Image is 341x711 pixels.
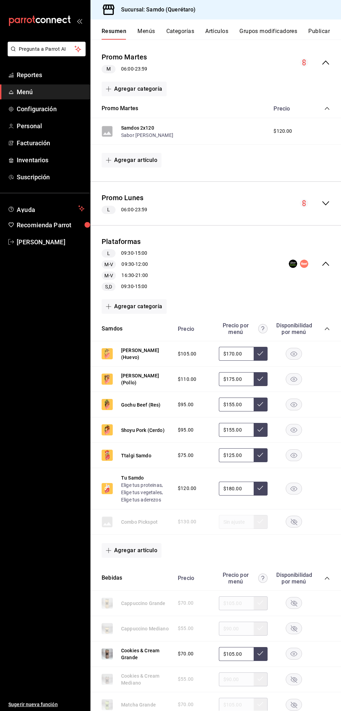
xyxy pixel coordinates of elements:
span: [PERSON_NAME] [17,237,85,247]
button: Agregar artículo [102,153,161,167]
button: collapse-category-row [324,106,330,111]
span: Ayuda [17,204,76,213]
button: Agregar categoría [102,82,167,96]
div: , , [121,481,171,504]
span: Configuración [17,104,85,114]
span: $110.00 [178,376,196,383]
span: $120.00 [178,485,196,492]
span: Sugerir nueva función [8,701,85,708]
img: Preview [102,483,113,494]
img: Preview [102,648,113,660]
button: Samdos 2x120 [121,124,154,131]
button: Bebidas [102,574,122,582]
button: Samdos [102,325,122,333]
img: Preview [102,374,113,385]
button: Promo Lunes [102,193,143,203]
span: M-V [102,272,116,279]
div: Precio por menú [219,572,268,585]
span: S,D [102,283,115,291]
input: Sin ajuste [219,398,254,411]
button: Pregunta a Parrot AI [8,42,86,56]
span: Personal [17,121,85,131]
a: Pregunta a Parrot AI [5,50,86,58]
button: [PERSON_NAME] (Huevo) [121,347,171,361]
button: [PERSON_NAME] (Pollo) [121,372,171,386]
div: 09:30 - 12:00 [102,260,148,269]
button: Grupos modificadores [239,28,297,40]
h3: Sucursal: Samdo (Querétaro) [116,6,196,14]
div: Precio [171,326,215,332]
button: Shoyu Pork (Cerdo) [121,427,165,434]
div: 09:30 - 15:00 [102,283,148,291]
div: 06:00 - 23:59 [102,206,147,214]
span: L [104,206,113,213]
span: Menú [17,87,85,97]
button: Resumen [102,28,126,40]
button: Elige tus aderezos [121,496,161,503]
div: 06:00 - 23:59 [102,65,147,73]
input: Sin ajuste [219,347,254,361]
span: Inventarios [17,155,85,165]
div: Disponibilidad por menú [276,572,311,585]
img: Preview [102,450,113,461]
button: Cookies & Cream Grande [121,647,171,661]
div: 09:30 - 15:00 [102,249,148,258]
div: collapse-menu-row [90,187,341,220]
span: M [104,65,113,73]
button: Elige tus vegetales [121,489,162,496]
button: Promo Martes [102,52,147,62]
input: Sin ajuste [219,482,254,496]
button: Menús [137,28,155,40]
button: Elige tus proteinas [121,482,162,489]
img: Preview [102,399,113,410]
button: Plataformas [102,237,141,247]
span: Reportes [17,70,85,80]
button: collapse-category-row [324,575,330,581]
div: 16:30 - 21:00 [102,271,148,280]
button: Gochu Beef (Res) [121,401,160,408]
input: Sin ajuste [219,423,254,437]
button: Sabor [PERSON_NAME] [121,132,173,139]
span: $95.00 [178,401,193,408]
div: Precio por menú [219,322,268,335]
img: Preview [102,348,113,359]
span: $75.00 [178,452,193,459]
span: $70.00 [178,650,193,657]
img: Preview [102,424,113,435]
button: Agregar artículo [102,543,161,558]
span: L [104,250,113,257]
div: collapse-menu-row [90,231,341,297]
button: collapse-category-row [324,326,330,332]
span: Suscripción [17,172,85,182]
span: Recomienda Parrot [17,220,85,230]
button: Categorías [166,28,195,40]
div: Precio [171,575,215,581]
span: Facturación [17,138,85,148]
button: Ttalgi Samdo [121,452,151,459]
div: collapse-menu-row [90,47,341,79]
input: Sin ajuste [219,372,254,386]
span: M-V [102,261,116,268]
button: Agregar categoría [102,299,167,314]
span: $105.00 [178,350,196,358]
span: $95.00 [178,426,193,434]
input: Sin ajuste [219,448,254,462]
div: Disponibilidad por menú [276,322,311,335]
button: Artículos [205,28,228,40]
div: navigation tabs [102,28,341,40]
button: open_drawer_menu [77,18,82,24]
span: Pregunta a Parrot AI [19,46,75,53]
div: Precio [267,105,311,112]
input: Sin ajuste [219,647,254,661]
span: $120.00 [273,128,292,135]
button: Promo Martes [102,105,138,113]
button: Publicar [308,28,330,40]
button: Tu Samdo [121,474,144,481]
